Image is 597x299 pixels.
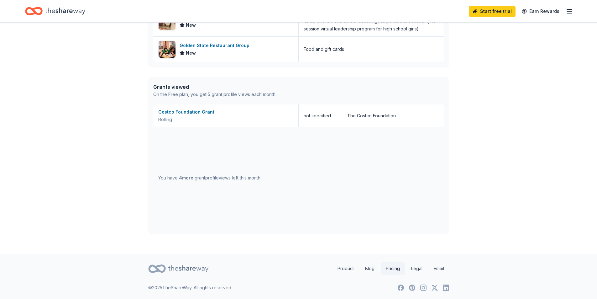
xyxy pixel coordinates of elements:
[158,108,293,116] div: Costco Foundation Grant
[469,6,516,17] a: Start free trial
[179,175,193,180] span: 4 more
[518,6,563,17] a: Earn Rewards
[333,262,449,275] nav: quick links
[186,21,196,29] span: New
[186,49,196,57] span: New
[148,284,232,291] p: © 2025 TheShareWay. All rights reserved.
[381,262,405,275] a: Pricing
[333,262,359,275] a: Product
[153,83,276,91] div: Grants viewed
[158,116,293,123] div: Rolling
[299,104,342,127] div: not specified
[25,4,85,19] a: Home
[360,262,380,275] a: Blog
[304,45,344,53] div: Food and gift cards
[347,112,396,120] div: The Costco Foundation
[429,262,449,275] a: Email
[406,262,427,275] a: Legal
[153,91,276,98] div: On the Free plan, you get 5 grant profile views each month.
[158,174,261,182] div: You have grant profile views left this month.
[159,41,175,58] img: Image for Golden State Restaurant Group
[180,42,252,49] div: Golden State Restaurant Group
